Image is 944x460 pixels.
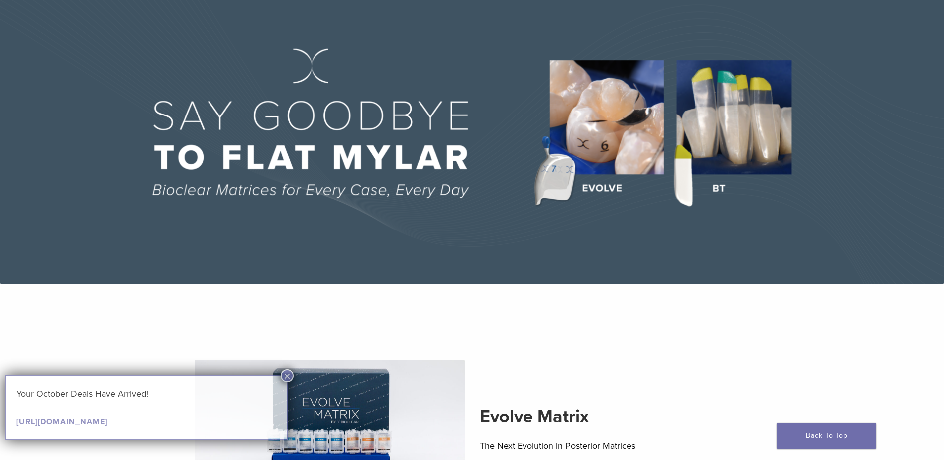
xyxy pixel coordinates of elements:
[777,423,876,449] a: Back To Top
[281,369,294,382] button: Close
[480,438,750,453] p: The Next Evolution in Posterior Matrices
[16,417,107,427] a: [URL][DOMAIN_NAME]
[16,386,277,401] p: Your October Deals Have Arrived!
[480,405,750,429] h2: Evolve Matrix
